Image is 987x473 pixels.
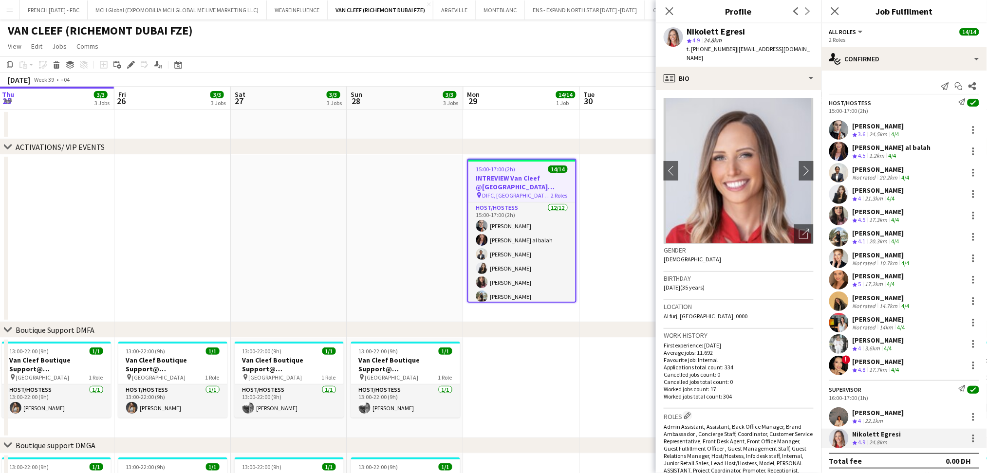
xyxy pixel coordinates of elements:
p: Worked jobs count: 17 [664,385,814,393]
div: 16:00-17:00 (1h) [829,394,979,401]
div: +04 [60,76,70,83]
div: 17.7km [868,366,890,374]
div: 3 Jobs [94,99,110,107]
h3: Roles [664,411,814,421]
span: 4.5 [858,216,866,223]
h3: Van Cleef Boutique Support@ [GEOGRAPHIC_DATA] [235,356,344,373]
div: [PERSON_NAME] [853,207,904,216]
span: 1/1 [322,463,336,471]
span: 29 [466,95,480,107]
span: 14/14 [960,28,979,36]
div: 21.3km [863,195,885,203]
div: 14km [878,324,895,331]
span: 4.9 [858,438,866,446]
p: Applications total count: 334 [664,364,814,371]
div: Nikolett Egresi [853,430,901,438]
div: [PERSON_NAME] al balah [853,143,931,152]
span: Fri [118,90,126,99]
h3: Profile [656,5,821,18]
span: 13:00-22:00 (9h) [359,347,398,355]
app-skills-label: 4/4 [884,345,892,352]
div: Nikolett Egresi [687,27,745,36]
span: 1/1 [439,463,452,471]
app-skills-label: 4/4 [897,324,905,331]
button: CHERRY ON TOP [645,0,701,19]
span: All roles [829,28,857,36]
span: 24.8km [702,36,724,44]
app-job-card: 13:00-22:00 (9h)1/1Van Cleef Boutique Support@ [GEOGRAPHIC_DATA] [GEOGRAPHIC_DATA]1 RoleHost/Host... [235,342,344,418]
span: 4.1 [858,237,866,245]
span: 1 Role [205,374,220,381]
span: 4.9 [693,36,700,44]
span: 1/1 [206,463,220,471]
div: 1.2km [868,152,887,160]
h3: INTREVIEW Van Cleef @[GEOGRAPHIC_DATA] Watch Week 2025 [468,174,576,191]
span: 3/3 [443,91,457,98]
span: [DATE] (35 years) [664,284,705,291]
div: Not rated [853,302,878,309]
button: WEAREINFLUENCE [267,0,328,19]
div: [PERSON_NAME] [853,315,907,324]
div: 15:00-17:00 (2h)14/14INTREVIEW Van Cleef @[GEOGRAPHIC_DATA] Watch Week 2025 DIFC, [GEOGRAPHIC_DAT... [467,159,577,303]
app-job-card: 13:00-22:00 (9h)1/1Van Cleef Boutique Support@ [GEOGRAPHIC_DATA] [GEOGRAPHIC_DATA]1 RoleHost/Host... [118,342,227,418]
span: [GEOGRAPHIC_DATA] [365,374,419,381]
span: 2 Roles [551,192,568,199]
span: 1 Role [89,374,103,381]
div: 20.3km [868,237,890,246]
div: Boutique support DMGA [16,440,95,450]
span: 27 [233,95,245,107]
app-skills-label: 4/4 [902,302,910,309]
app-job-card: 13:00-22:00 (9h)1/1Van Cleef Boutique Support@ [GEOGRAPHIC_DATA] [GEOGRAPHIC_DATA]1 RoleHost/Host... [351,342,460,418]
div: [PERSON_NAME] [853,408,904,417]
button: FRENCH [DATE] - FBC [20,0,88,19]
div: [PERSON_NAME] [853,186,904,195]
app-skills-label: 4/4 [892,216,899,223]
span: 28 [350,95,363,107]
div: 24.5km [868,130,890,139]
span: 4 [858,345,861,352]
div: Not rated [853,174,878,181]
app-card-role: Host/Hostess12/1215:00-17:00 (2h)[PERSON_NAME][PERSON_NAME] al balah[PERSON_NAME][PERSON_NAME][PE... [468,202,576,391]
img: Crew avatar or photo [664,98,814,244]
span: 5 [858,280,861,288]
button: ARGEVILLE [433,0,476,19]
span: 14/14 [548,165,568,173]
span: 1/1 [206,347,220,355]
div: 20.2km [878,174,900,181]
span: Tue [584,90,595,99]
div: Total fee [829,456,862,466]
span: View [8,42,21,51]
div: 17.2km [863,280,885,289]
span: Sun [351,90,363,99]
span: 4.8 [858,366,866,373]
div: 0.00 DH [946,456,971,466]
p: Cancelled jobs total count: 0 [664,378,814,385]
span: 15:00-17:00 (2h) [476,165,516,173]
div: 2 Roles [829,36,979,43]
div: 15:00-17:00 (2h) [829,107,979,114]
div: Confirmed [821,47,987,71]
button: MONTBLANC [476,0,525,19]
span: 4.5 [858,152,866,159]
span: DIFC, [GEOGRAPHIC_DATA], Level 23 [483,192,551,199]
span: Week 39 [32,76,56,83]
span: Edit [31,42,42,51]
a: View [4,40,25,53]
div: 14.7km [878,302,900,309]
app-skills-label: 4/4 [892,130,899,138]
div: ACTIVATIONS/ VIP EVENTS [16,142,105,152]
span: Jobs [52,42,67,51]
div: 17.3km [868,216,890,224]
app-skills-label: 4/4 [887,280,895,288]
h3: Location [664,302,814,311]
div: [PERSON_NAME] [853,165,912,174]
span: 14/14 [556,91,576,98]
p: First experience: [DATE] [664,342,814,349]
span: 25 [0,95,14,107]
div: [PERSON_NAME] [853,251,912,259]
div: [PERSON_NAME] [853,336,904,345]
span: | [EMAIL_ADDRESS][DOMAIN_NAME] [687,45,810,61]
span: 30 [582,95,595,107]
span: 3/3 [327,91,340,98]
